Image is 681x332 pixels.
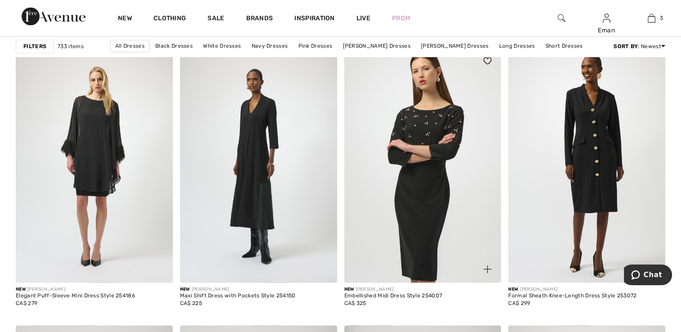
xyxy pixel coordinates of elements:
[118,14,132,24] a: New
[508,287,518,292] span: New
[613,42,665,50] div: : Newest
[198,40,245,52] a: White Dresses
[603,13,610,22] a: Sign In
[344,300,366,306] span: CA$ 325
[294,14,334,24] span: Inspiration
[16,286,135,293] div: [PERSON_NAME]
[344,286,442,293] div: [PERSON_NAME]
[23,42,46,50] strong: Filters
[207,14,224,24] a: Sale
[180,293,296,299] div: Maxi Shift Dress with Pockets Style 254150
[151,40,197,52] a: Black Dresses
[110,40,149,52] a: All Dresses
[180,47,337,283] img: Maxi Shift Dress with Pockets Style 254150. Black
[153,14,186,24] a: Clothing
[293,40,337,52] a: Pink Dresses
[22,7,86,25] img: 1ère Avenue
[416,40,493,52] a: [PERSON_NAME] Dresses
[508,300,530,306] span: CA$ 299
[247,40,293,52] a: Navy Dresses
[180,286,296,293] div: [PERSON_NAME]
[629,13,673,23] a: 3
[624,265,672,287] iframe: Opens a widget where you can chat to one of our agents
[558,13,565,23] img: search the website
[356,13,370,23] a: Live
[541,40,587,52] a: Short Dresses
[483,265,492,273] img: plus_v2.svg
[180,300,202,306] span: CA$ 225
[180,287,190,292] span: New
[584,26,628,35] div: Eman
[603,13,610,23] img: My Info
[338,40,415,52] a: [PERSON_NAME] Dresses
[58,42,84,50] span: 733 items
[483,57,492,64] img: heart_black_full.svg
[613,43,638,49] strong: Sort By
[344,287,354,292] span: New
[648,13,655,23] img: My Bag
[16,300,37,306] span: CA$ 279
[495,40,540,52] a: Long Dresses
[16,287,26,292] span: New
[16,293,135,299] div: Elegant Puff-Sleeve Mini Dress Style 254186
[508,286,636,293] div: [PERSON_NAME]
[344,47,501,283] img: Embellished Midi Dress Style 254007. Black
[16,47,173,283] img: Elegant Puff-Sleeve Mini Dress Style 254186. Black
[660,14,663,22] span: 3
[508,47,665,283] img: Formal Sheath Knee-Length Dress Style 253072. Black
[344,293,442,299] div: Embellished Midi Dress Style 254007
[508,293,636,299] div: Formal Sheath Knee-Length Dress Style 253072
[246,14,273,24] a: Brands
[392,13,410,23] a: Prom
